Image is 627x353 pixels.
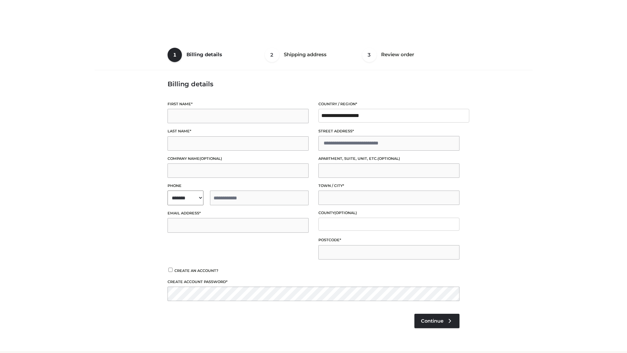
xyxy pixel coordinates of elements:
span: 3 [362,48,377,62]
span: (optional) [200,156,222,161]
span: (optional) [334,210,357,215]
h3: Billing details [168,80,459,88]
span: Continue [421,318,443,324]
span: (optional) [378,156,400,161]
label: Phone [168,183,309,189]
label: Last name [168,128,309,134]
label: County [318,210,459,216]
span: Billing details [186,51,222,58]
label: Create account password [168,279,459,285]
a: Continue [414,314,459,328]
label: Street address [318,128,459,134]
label: Apartment, suite, unit, etc. [318,156,459,162]
label: Town / City [318,183,459,189]
label: First name [168,101,309,107]
span: Review order [381,51,414,58]
label: Email address [168,210,309,216]
span: 1 [168,48,182,62]
span: 2 [265,48,279,62]
span: Shipping address [284,51,327,58]
span: Create an account? [174,268,218,273]
label: Company name [168,156,309,162]
input: Create an account? [168,268,173,272]
label: Country / Region [318,101,459,107]
label: Postcode [318,237,459,243]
